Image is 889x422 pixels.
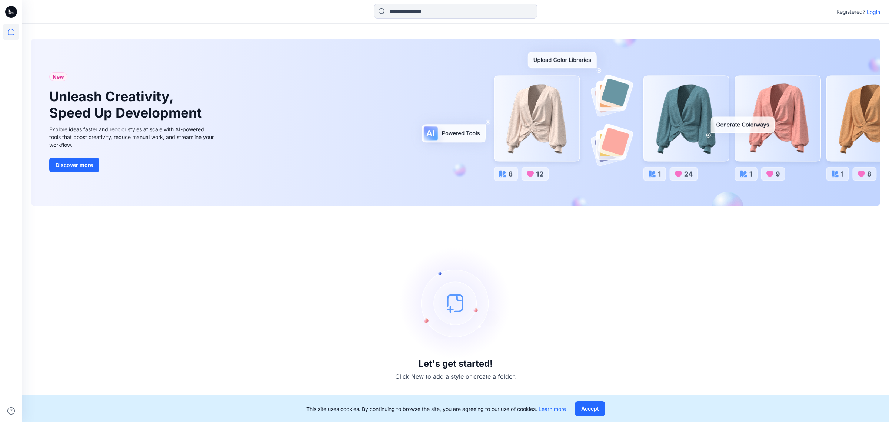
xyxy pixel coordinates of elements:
div: Explore ideas faster and recolor styles at scale with AI-powered tools that boost creativity, red... [49,125,216,149]
p: Click New to add a style or create a folder. [395,372,516,381]
button: Accept [575,401,605,416]
h3: Let's get started! [419,359,493,369]
p: Login [867,8,880,16]
a: Learn more [539,406,566,412]
p: This site uses cookies. By continuing to browse the site, you are agreeing to our use of cookies. [306,405,566,413]
img: empty-state-image.svg [400,247,511,359]
button: Discover more [49,158,99,172]
span: New [53,72,64,81]
h1: Unleash Creativity, Speed Up Development [49,89,205,121]
p: Registered? [836,7,865,16]
a: Discover more [49,158,216,172]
